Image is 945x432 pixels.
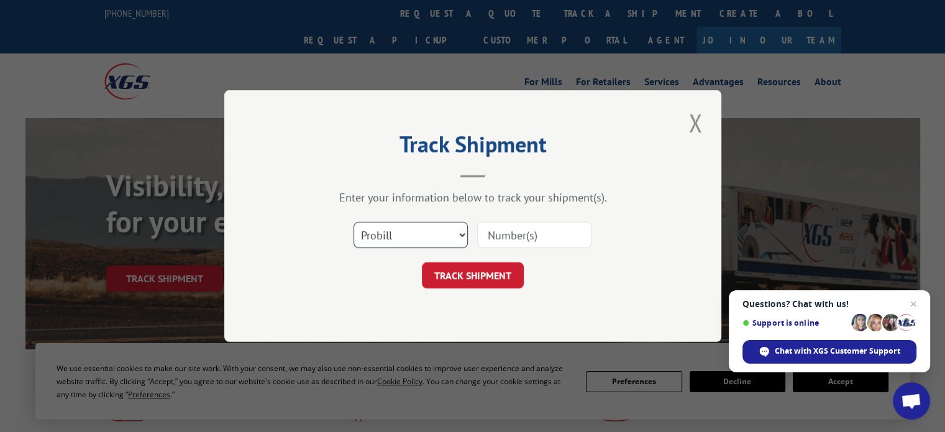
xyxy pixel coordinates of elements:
[775,346,900,357] span: Chat with XGS Customer Support
[893,382,930,420] a: Open chat
[742,340,916,364] span: Chat with XGS Customer Support
[286,136,659,159] h2: Track Shipment
[742,299,916,309] span: Questions? Chat with us!
[685,106,706,140] button: Close modal
[286,190,659,205] div: Enter your information below to track your shipment(s).
[742,318,847,328] span: Support is online
[477,222,591,248] input: Number(s)
[422,262,524,288] button: TRACK SHIPMENT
